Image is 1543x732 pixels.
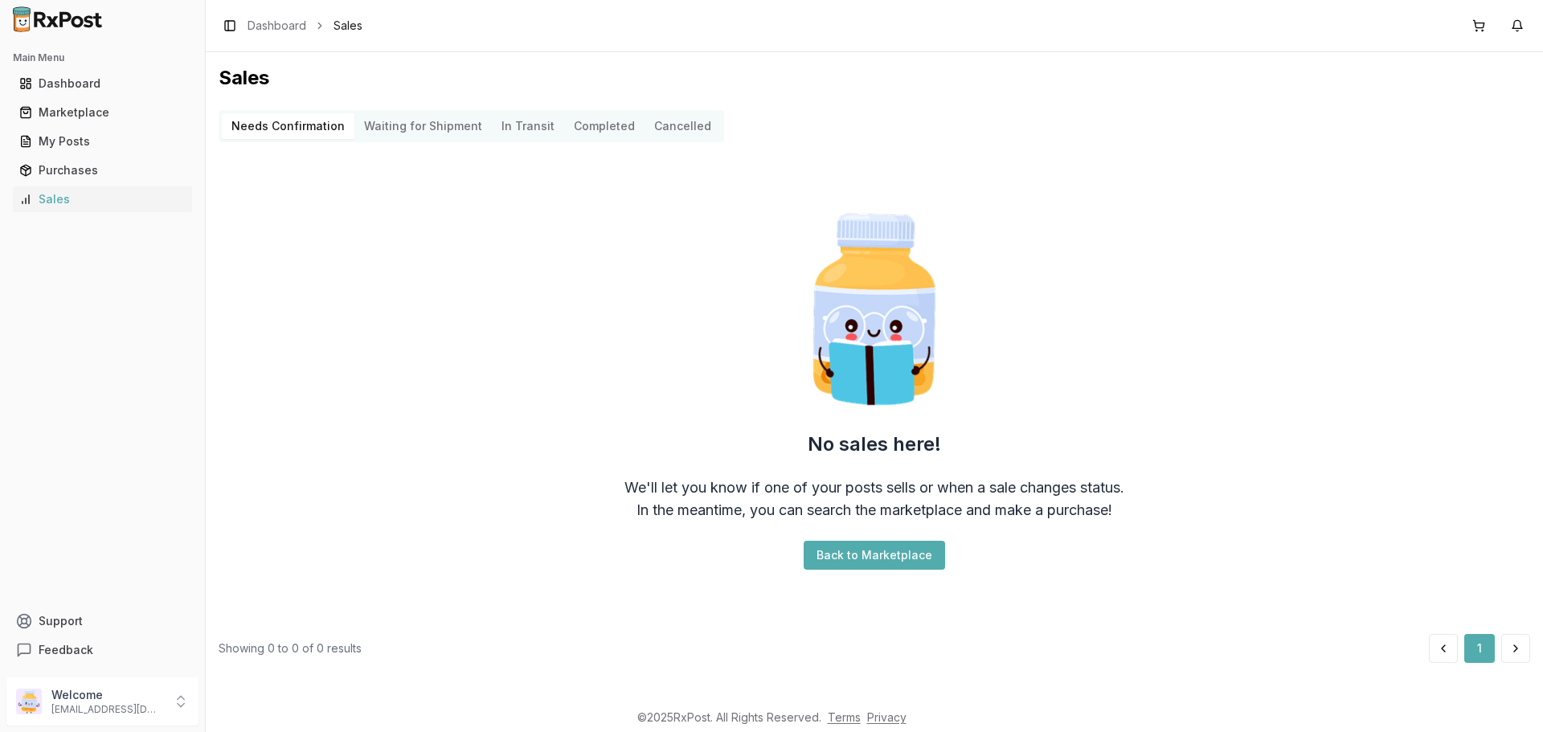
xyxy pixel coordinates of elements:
[804,541,945,570] button: Back to Marketplace
[13,185,192,214] a: Sales
[564,113,645,139] button: Completed
[16,689,42,714] img: User avatar
[636,499,1112,521] div: In the meantime, you can search the marketplace and make a purchase!
[6,129,199,154] button: My Posts
[6,636,199,665] button: Feedback
[219,640,362,656] div: Showing 0 to 0 of 0 results
[6,157,199,183] button: Purchases
[334,18,362,34] span: Sales
[624,476,1124,499] div: We'll let you know if one of your posts sells or when a sale changes status.
[19,133,186,149] div: My Posts
[13,156,192,185] a: Purchases
[248,18,306,34] a: Dashboard
[6,186,199,212] button: Sales
[6,607,199,636] button: Support
[51,703,163,716] p: [EMAIL_ADDRESS][DOMAIN_NAME]
[645,113,721,139] button: Cancelled
[19,104,186,121] div: Marketplace
[13,127,192,156] a: My Posts
[6,100,199,125] button: Marketplace
[19,191,186,207] div: Sales
[808,431,941,457] h2: No sales here!
[867,710,907,724] a: Privacy
[354,113,492,139] button: Waiting for Shipment
[13,98,192,127] a: Marketplace
[19,76,186,92] div: Dashboard
[248,18,362,34] nav: breadcrumb
[6,71,199,96] button: Dashboard
[1464,634,1495,663] button: 1
[492,113,564,139] button: In Transit
[39,642,93,658] span: Feedback
[51,687,163,703] p: Welcome
[13,51,192,64] h2: Main Menu
[222,113,354,139] button: Needs Confirmation
[6,6,109,32] img: RxPost Logo
[13,69,192,98] a: Dashboard
[19,162,186,178] div: Purchases
[219,65,1530,91] h1: Sales
[828,710,861,724] a: Terms
[771,207,977,412] img: Smart Pill Bottle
